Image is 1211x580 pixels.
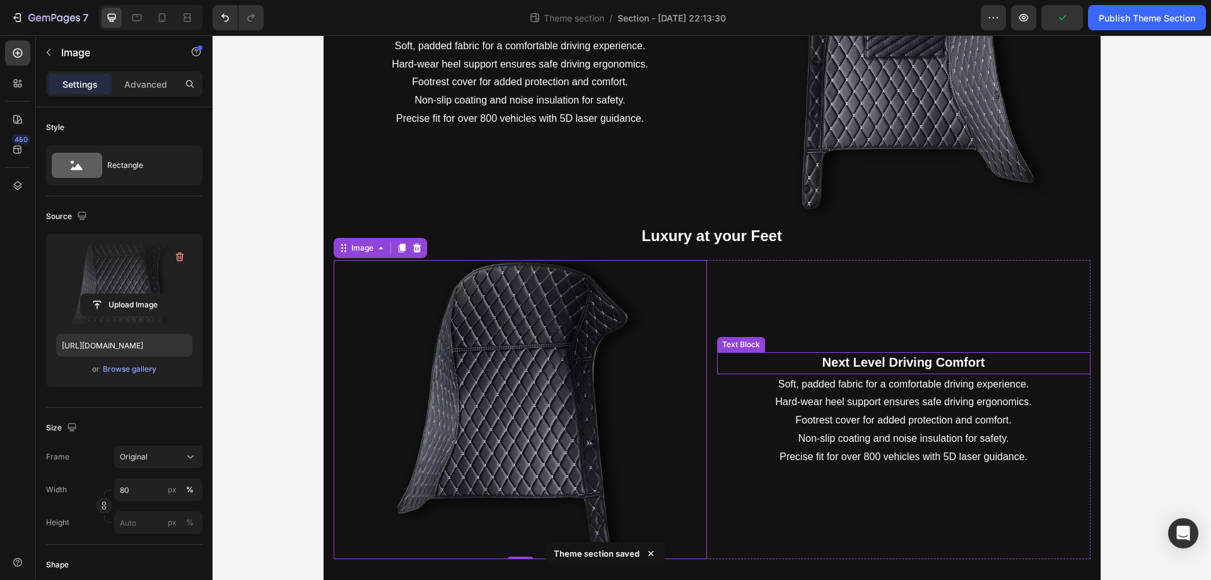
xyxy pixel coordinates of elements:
[168,484,177,495] div: px
[1099,11,1195,25] div: Publish Theme Section
[186,517,194,528] div: %
[46,451,69,463] label: Frame
[5,5,94,30] button: 7
[56,334,192,357] input: https://example.com/image.jpg
[506,340,877,431] p: Soft, padded fabric for a comfortable driving experience. Hard-wear heel support ensures safe dri...
[213,5,264,30] div: Undo/Redo
[46,420,79,437] div: Size
[114,511,202,534] input: px%
[62,78,98,91] p: Settings
[61,45,168,60] p: Image
[554,547,640,560] p: Theme section saved
[168,517,177,528] div: px
[46,484,67,495] label: Width
[541,11,607,25] span: Theme section
[182,515,197,530] button: px
[92,362,100,377] span: or
[1088,5,1206,30] button: Publish Theme Section
[121,186,878,215] div: Rich Text Editor. Editing area: main
[83,10,88,25] p: 7
[609,11,612,25] span: /
[610,320,773,334] strong: Next Level Driving Comfort
[102,363,157,376] button: Browse gallery
[1168,518,1198,548] div: Open Intercom Messenger
[165,482,180,497] button: %
[46,559,69,571] div: Shape
[507,304,550,315] div: Text Block
[429,192,570,209] strong: Luxury at your Feet
[120,451,148,463] span: Original
[103,364,156,375] div: Browse gallery
[213,35,1211,580] iframe: Design area
[46,122,64,133] div: Style
[165,515,180,530] button: %
[136,207,163,218] div: Image
[186,484,194,495] div: %
[107,151,184,180] div: Rectangle
[158,225,457,524] img: gempages_581661615628223220-44590f89-8f84-468a-a8d2-1d4d3dee14f0.webp
[12,134,30,145] div: 450
[114,446,202,468] button: Original
[182,482,197,497] button: px
[124,78,167,91] p: Advanced
[46,517,69,528] label: Height
[80,293,168,316] button: Upload Image
[46,208,90,225] div: Source
[114,478,202,501] input: px%
[617,11,726,25] span: Section - [DATE] 22:13:30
